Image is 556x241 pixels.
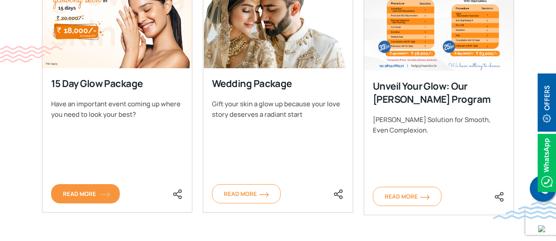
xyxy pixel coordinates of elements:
span: Read More [63,190,108,198]
a: Read Moreorange-arrow [212,184,281,203]
div: Unveil Your Glow: Our [PERSON_NAME] Program [373,80,504,106]
div: Have an important event coming up where you need to look your best? [51,99,183,120]
img: share [494,192,504,202]
img: up-blue-arrow.svg [538,225,545,232]
span: Read More [224,190,269,198]
a: Read Moreorange-arrow [51,184,120,203]
a: <div class="socialicons"><span class="close_share"><i class="fa fa-close"></i></span> <a href="ht... [494,191,504,201]
span: Read More [385,192,430,200]
div: Wedding Package [212,77,343,90]
a: Whatsappicon [538,157,556,167]
img: orange-arrow [101,192,110,197]
div: Gift your skin a glow up because your love story deserves a radiant start [212,99,344,120]
div: 15 Day Glow Package [51,77,182,90]
img: offerBt [538,73,556,132]
img: share [172,189,183,199]
a: <div class="socialicons"><span class="close_share"><i class="fa fa-close"></i></span> <a href="ht... [172,189,183,198]
img: orange-arrow [420,195,430,200]
a: <div class="socialicons"><span class="close_share"><i class="fa fa-close"></i></span> <a href="ht... [333,189,344,198]
a: Read Moreorange-arrow [373,187,441,206]
img: bluewave [493,202,556,219]
div: [PERSON_NAME] Solution for Smooth, Even Complexion. [373,115,505,136]
img: Whatsappicon [538,134,556,192]
img: share [333,189,344,199]
img: orange-arrow [259,192,269,197]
